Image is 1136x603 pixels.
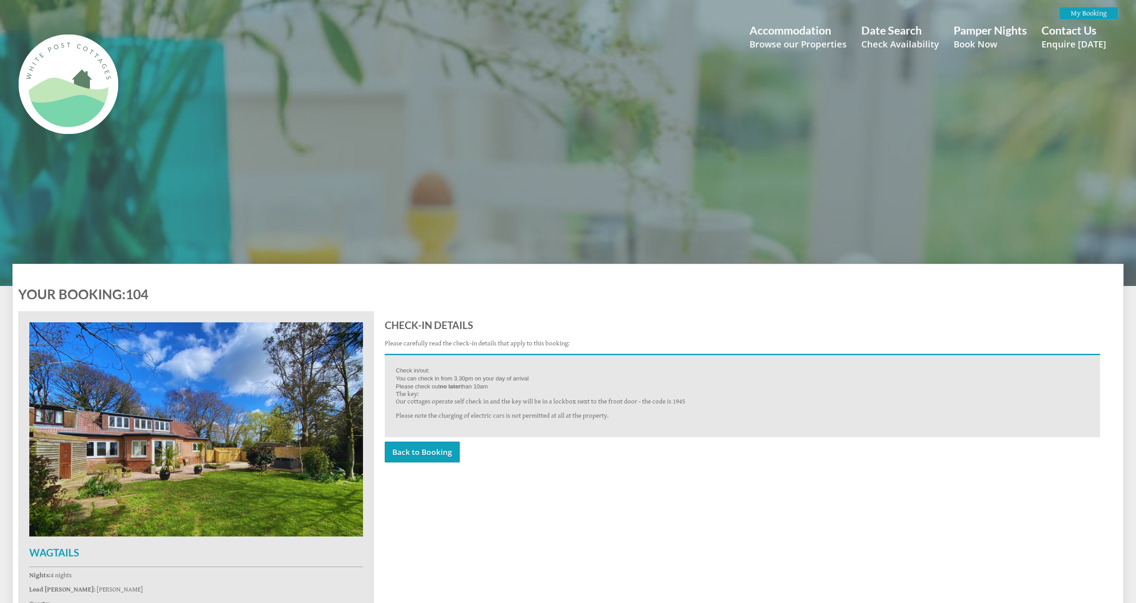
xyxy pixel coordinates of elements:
a: Contact UsEnquire [DATE] [1041,23,1106,50]
a: Pamper NightsBook Now [954,23,1027,50]
strong: Lead [PERSON_NAME]: [29,586,95,593]
strong: Nights: [29,572,51,579]
a: Your Booking: [18,286,126,302]
small: Book Now [954,38,1027,50]
p: 4 nights [29,572,363,579]
a: Date SearchCheck Availability [861,23,939,50]
a: Back to Booking [385,442,460,462]
img: An image of 'Wagtails' [29,322,363,536]
font: Please check out than 10am [396,383,488,390]
p: Please note the charging of electric cars is not permitted at all at the property. [396,412,1089,419]
strong: no later [440,383,461,390]
font: Check in/out: [396,367,430,374]
span: [PERSON_NAME] [97,586,143,593]
h1: 104 [18,286,1107,302]
p: Please carefully read the check-in details that apply to this booking: [385,340,1100,347]
h2: Wagtails [29,547,363,559]
a: AccommodationBrowse our Properties [749,23,847,50]
small: Enquire [DATE] [1041,38,1106,50]
img: White Post Cottages [12,29,123,140]
font: You can check in from 3.30pm on your day of arrival [396,375,529,382]
h2: Check-In Details [385,319,1100,331]
small: Browse our Properties [749,38,847,50]
a: My Booking [1059,7,1118,20]
a: Wagtails [29,531,363,559]
div: The key: [396,390,1089,398]
p: Our cottages operate self check in and the key will be in a lockbox next to the front door - the ... [396,398,1089,405]
small: Check Availability [861,38,939,50]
